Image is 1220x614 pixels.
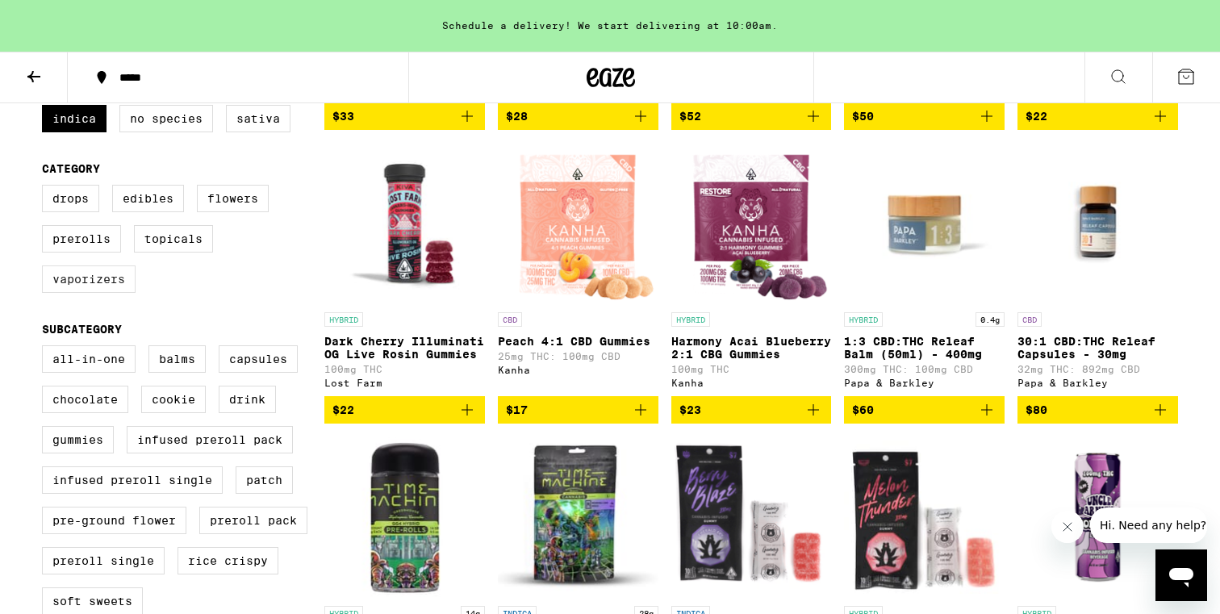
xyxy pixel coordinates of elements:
[1026,403,1047,416] span: $80
[324,378,485,388] div: Lost Farm
[852,110,874,123] span: $50
[506,403,528,416] span: $17
[844,143,1005,396] a: Open page for 1:3 CBD:THC Releaf Balm (50ml) - 400mg from Papa & Barkley
[42,507,186,534] label: Pre-ground Flower
[324,143,485,396] a: Open page for Dark Cherry Illuminati OG Live Rosin Gummies from Lost Farm
[671,143,832,396] a: Open page for Harmony Acai Blueberry 2:1 CBG Gummies from Kanha
[844,436,1005,598] img: Emerald Sky - Melon Thunder Gummy
[498,436,658,598] img: Time Machine - Wedding Cake - 28g
[1026,110,1047,123] span: $22
[199,507,307,534] label: Preroll Pack
[498,351,658,361] p: 25mg THC: 100mg CBD
[42,466,223,494] label: Infused Preroll Single
[1017,143,1178,396] a: Open page for 30:1 CBD:THC Releaf Capsules - 30mg from Papa & Barkley
[671,378,832,388] div: Kanha
[1017,378,1178,388] div: Papa & Barkley
[324,102,485,130] button: Add to bag
[42,547,165,574] label: Preroll Single
[671,396,832,424] button: Add to bag
[134,225,213,253] label: Topicals
[219,345,298,373] label: Capsules
[671,312,710,327] p: HYBRID
[324,436,485,598] img: Time Machine - GG4 28-Pack - 14g
[844,364,1005,374] p: 300mg THC: 100mg CBD
[1017,396,1178,424] button: Add to bag
[671,102,832,130] button: Add to bag
[499,143,657,304] img: Kanha - Peach 4:1 CBD Gummies
[324,143,485,304] img: Lost Farm - Dark Cherry Illuminati OG Live Rosin Gummies
[671,364,832,374] p: 100mg THC
[498,312,522,327] p: CBD
[498,365,658,375] div: Kanha
[672,143,830,304] img: Kanha - Harmony Acai Blueberry 2:1 CBG Gummies
[42,386,128,413] label: Chocolate
[844,312,883,327] p: HYBRID
[1051,511,1084,543] iframe: Close message
[42,225,121,253] label: Prerolls
[976,312,1005,327] p: 0.4g
[1017,335,1178,361] p: 30:1 CBD:THC Releaf Capsules - 30mg
[324,312,363,327] p: HYBRID
[844,102,1005,130] button: Add to bag
[679,403,701,416] span: $23
[226,105,290,132] label: Sativa
[42,426,114,453] label: Gummies
[1017,143,1178,304] img: Papa & Barkley - 30:1 CBD:THC Releaf Capsules - 30mg
[1017,102,1178,130] button: Add to bag
[42,345,136,373] label: All-In-One
[42,265,136,293] label: Vaporizers
[332,110,354,123] span: $33
[324,396,485,424] button: Add to bag
[671,436,832,598] img: Emerald Sky - Berry Blaze Gummy
[844,143,1005,304] img: Papa & Barkley - 1:3 CBD:THC Releaf Balm (50ml) - 400mg
[498,143,658,396] a: Open page for Peach 4:1 CBD Gummies from Kanha
[498,335,658,348] p: Peach 4:1 CBD Gummies
[112,185,184,212] label: Edibles
[236,466,293,494] label: Patch
[141,386,206,413] label: Cookie
[498,396,658,424] button: Add to bag
[844,396,1005,424] button: Add to bag
[42,185,99,212] label: Drops
[1017,364,1178,374] p: 32mg THC: 892mg CBD
[324,335,485,361] p: Dark Cherry Illuminati OG Live Rosin Gummies
[844,335,1005,361] p: 1:3 CBD:THC Releaf Balm (50ml) - 400mg
[42,162,100,175] legend: Category
[1017,312,1042,327] p: CBD
[178,547,278,574] label: Rice Crispy
[506,110,528,123] span: $28
[42,323,122,336] legend: Subcategory
[219,386,276,413] label: Drink
[671,335,832,361] p: Harmony Acai Blueberry 2:1 CBG Gummies
[127,426,293,453] label: Infused Preroll Pack
[197,185,269,212] label: Flowers
[852,403,874,416] span: $60
[844,378,1005,388] div: Papa & Barkley
[42,105,107,132] label: Indica
[119,105,213,132] label: No Species
[148,345,206,373] label: Balms
[679,110,701,123] span: $52
[332,403,354,416] span: $22
[1017,436,1178,598] img: Uncle Arnie's - Grape Soda Pop 12oz - 100mg
[324,364,485,374] p: 100mg THC
[1090,507,1207,543] iframe: Message from company
[498,102,658,130] button: Add to bag
[1155,549,1207,601] iframe: Button to launch messaging window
